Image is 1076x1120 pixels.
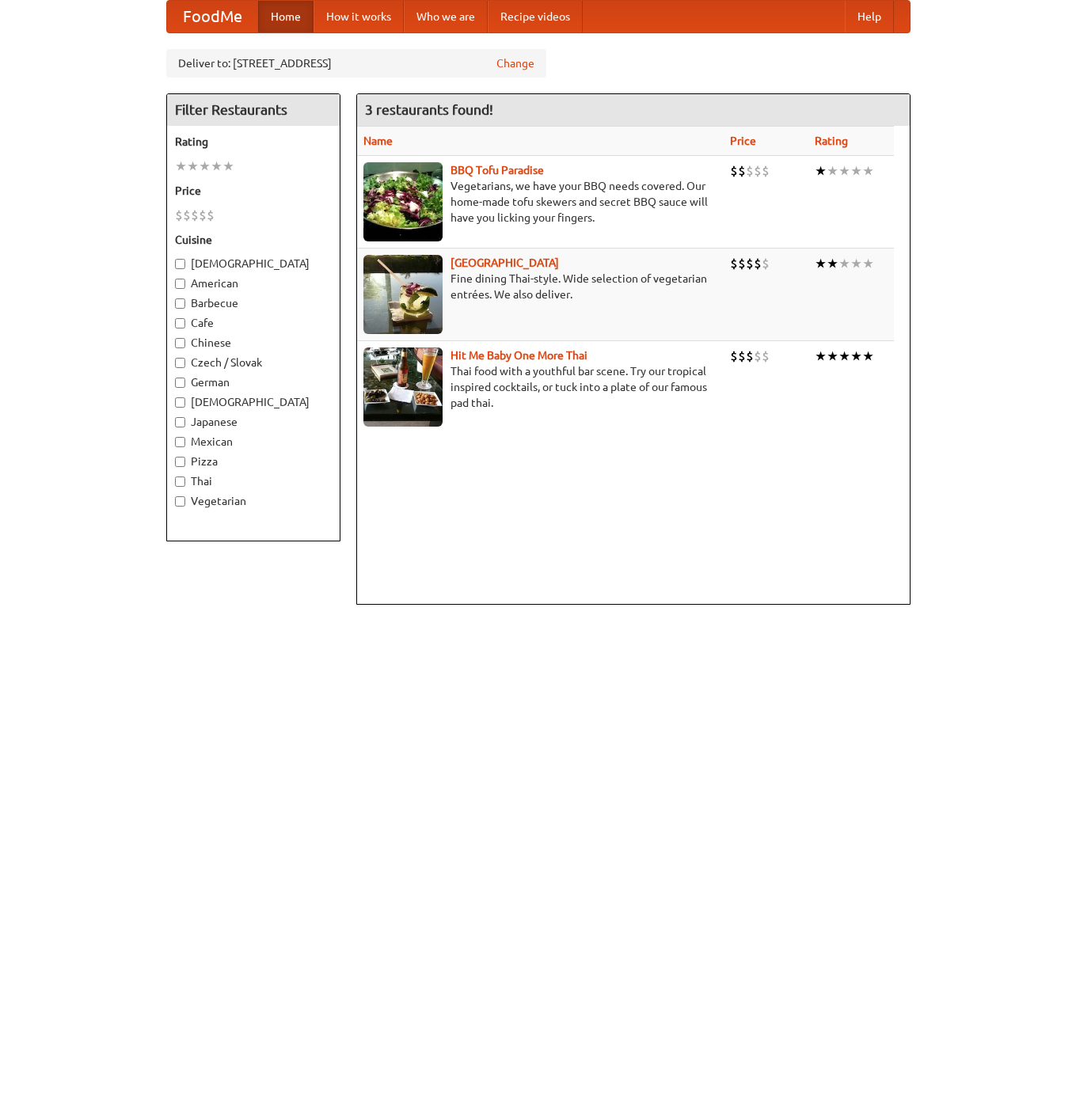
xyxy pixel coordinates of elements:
[363,178,718,226] p: Vegetarians, we have your BBQ needs covered. Our home-made tofu skewers and secret BBQ sauce will...
[175,279,185,289] input: American
[862,347,874,365] li: ★
[738,347,746,365] li: $
[738,162,746,180] li: $
[175,358,185,368] input: Czech / Slovak
[175,417,185,427] input: Japanese
[175,295,332,311] label: Barbecue
[815,162,827,180] li: ★
[175,394,332,410] label: [DEMOGRAPHIC_DATA]
[175,437,185,447] input: Mexican
[838,255,850,272] li: ★
[754,255,762,272] li: $
[363,363,718,411] p: Thai food with a youthful bar scene. Try our tropical inspired cocktails, or tuck into a plate of...
[496,55,534,71] a: Change
[730,255,738,272] li: $
[827,347,838,365] li: ★
[815,255,827,272] li: ★
[451,164,544,177] a: BBQ Tofu Paradise
[762,255,770,272] li: $
[738,255,746,272] li: $
[175,134,332,150] h5: Rating
[207,207,215,224] li: $
[363,271,718,302] p: Fine dining Thai-style. Wide selection of vegetarian entrées. We also deliver.
[730,347,738,365] li: $
[451,256,559,269] a: [GEOGRAPHIC_DATA]
[850,347,862,365] li: ★
[762,347,770,365] li: $
[730,135,756,147] a: Price
[363,162,443,241] img: tofuparadise.jpg
[175,434,332,450] label: Mexican
[815,135,848,147] a: Rating
[488,1,583,32] a: Recipe videos
[404,1,488,32] a: Who we are
[175,183,332,199] h5: Price
[175,378,185,388] input: German
[199,207,207,224] li: $
[363,255,443,334] img: satay.jpg
[167,1,258,32] a: FoodMe
[187,158,199,175] li: ★
[175,473,332,489] label: Thai
[175,158,187,175] li: ★
[258,1,314,32] a: Home
[175,397,185,408] input: [DEMOGRAPHIC_DATA]
[838,347,850,365] li: ★
[175,256,332,271] label: [DEMOGRAPHIC_DATA]
[363,135,393,147] a: Name
[850,162,862,180] li: ★
[730,162,738,180] li: $
[175,338,185,348] input: Chinese
[365,102,493,117] ng-pluralize: 3 restaurants found!
[175,414,332,430] label: Japanese
[746,255,754,272] li: $
[222,158,234,175] li: ★
[754,347,762,365] li: $
[191,207,199,224] li: $
[827,162,838,180] li: ★
[175,335,332,351] label: Chinese
[838,162,850,180] li: ★
[862,255,874,272] li: ★
[175,355,332,370] label: Czech / Slovak
[815,347,827,365] li: ★
[451,349,587,362] a: Hit Me Baby One More Thai
[862,162,874,180] li: ★
[175,232,332,248] h5: Cuisine
[175,298,185,309] input: Barbecue
[175,315,332,331] label: Cafe
[175,207,183,224] li: $
[175,259,185,269] input: [DEMOGRAPHIC_DATA]
[845,1,894,32] a: Help
[175,496,185,507] input: Vegetarian
[166,49,546,78] div: Deliver to: [STREET_ADDRESS]
[199,158,211,175] li: ★
[183,207,191,224] li: $
[363,347,443,427] img: babythai.jpg
[827,255,838,272] li: ★
[175,454,332,469] label: Pizza
[175,457,185,467] input: Pizza
[167,94,340,126] h4: Filter Restaurants
[314,1,404,32] a: How it works
[211,158,222,175] li: ★
[754,162,762,180] li: $
[762,162,770,180] li: $
[175,318,185,328] input: Cafe
[746,162,754,180] li: $
[175,275,332,291] label: American
[175,493,332,509] label: Vegetarian
[850,255,862,272] li: ★
[175,476,185,487] input: Thai
[746,347,754,365] li: $
[175,374,332,390] label: German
